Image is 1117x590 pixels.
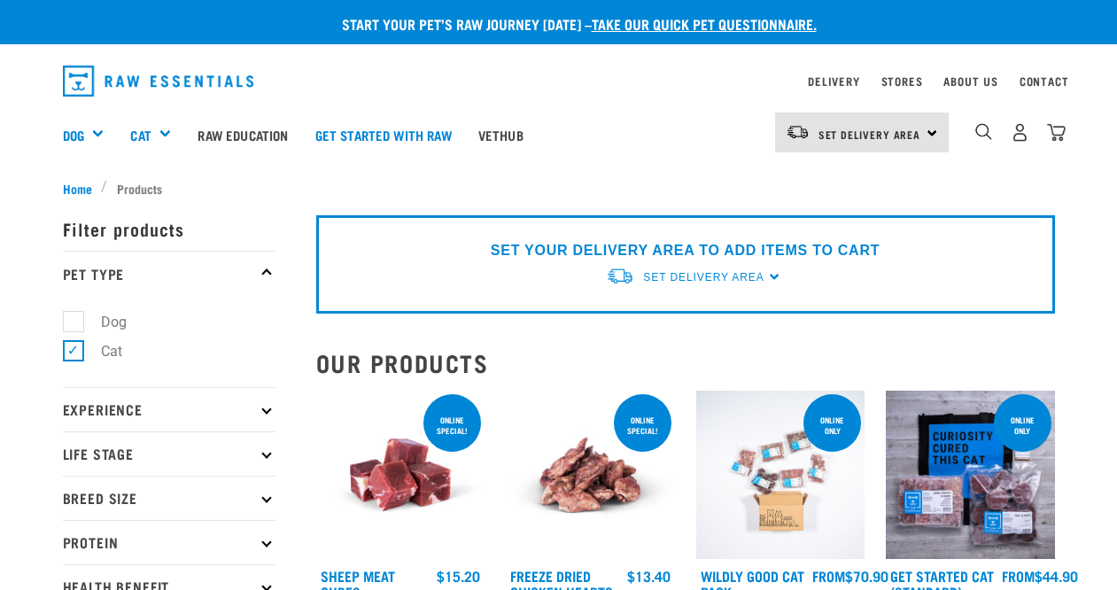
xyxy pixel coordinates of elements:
img: FD Chicken Hearts [506,391,675,560]
nav: dropdown navigation [49,58,1069,104]
p: Life Stage [63,431,275,476]
div: $70.90 [812,568,888,584]
p: Breed Size [63,476,275,520]
span: Set Delivery Area [643,271,764,283]
p: Protein [63,520,275,564]
div: ONLINE SPECIAL! [614,407,671,444]
img: user.png [1011,123,1029,142]
div: $15.20 [437,568,480,584]
a: Cat [130,125,151,145]
img: Assortment Of Raw Essential Products For Cats Including, Blue And Black Tote Bag With "Curiosity ... [886,391,1055,560]
img: home-icon@2x.png [1047,123,1066,142]
img: Sheep Meat [316,391,485,560]
img: van-moving.png [786,124,810,140]
nav: breadcrumbs [63,179,1055,198]
p: Filter products [63,206,275,251]
span: FROM [1002,571,1035,579]
img: Raw Essentials Logo [63,66,254,97]
img: van-moving.png [606,267,634,285]
label: Dog [73,311,134,333]
a: Home [63,179,102,198]
p: Pet Type [63,251,275,295]
p: SET YOUR DELIVERY AREA TO ADD ITEMS TO CART [491,240,880,261]
span: FROM [812,571,845,579]
a: Delivery [808,78,859,84]
a: Vethub [465,99,537,170]
p: Experience [63,387,275,431]
div: $44.90 [1002,568,1078,584]
span: Home [63,179,92,198]
img: Cat 0 2sec [696,391,865,560]
h2: Our Products [316,349,1055,377]
div: ONLINE SPECIAL! [423,407,481,444]
div: $13.40 [627,568,671,584]
a: About Us [943,78,997,84]
a: take our quick pet questionnaire. [592,19,817,27]
a: Contact [1020,78,1069,84]
a: Get started with Raw [302,99,465,170]
span: Set Delivery Area [818,131,921,137]
img: home-icon-1@2x.png [975,123,992,140]
div: ONLINE ONLY [803,407,861,444]
a: Stores [881,78,923,84]
label: Cat [73,340,129,362]
a: Raw Education [184,99,301,170]
a: Dog [63,125,84,145]
div: online only [994,407,1051,444]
